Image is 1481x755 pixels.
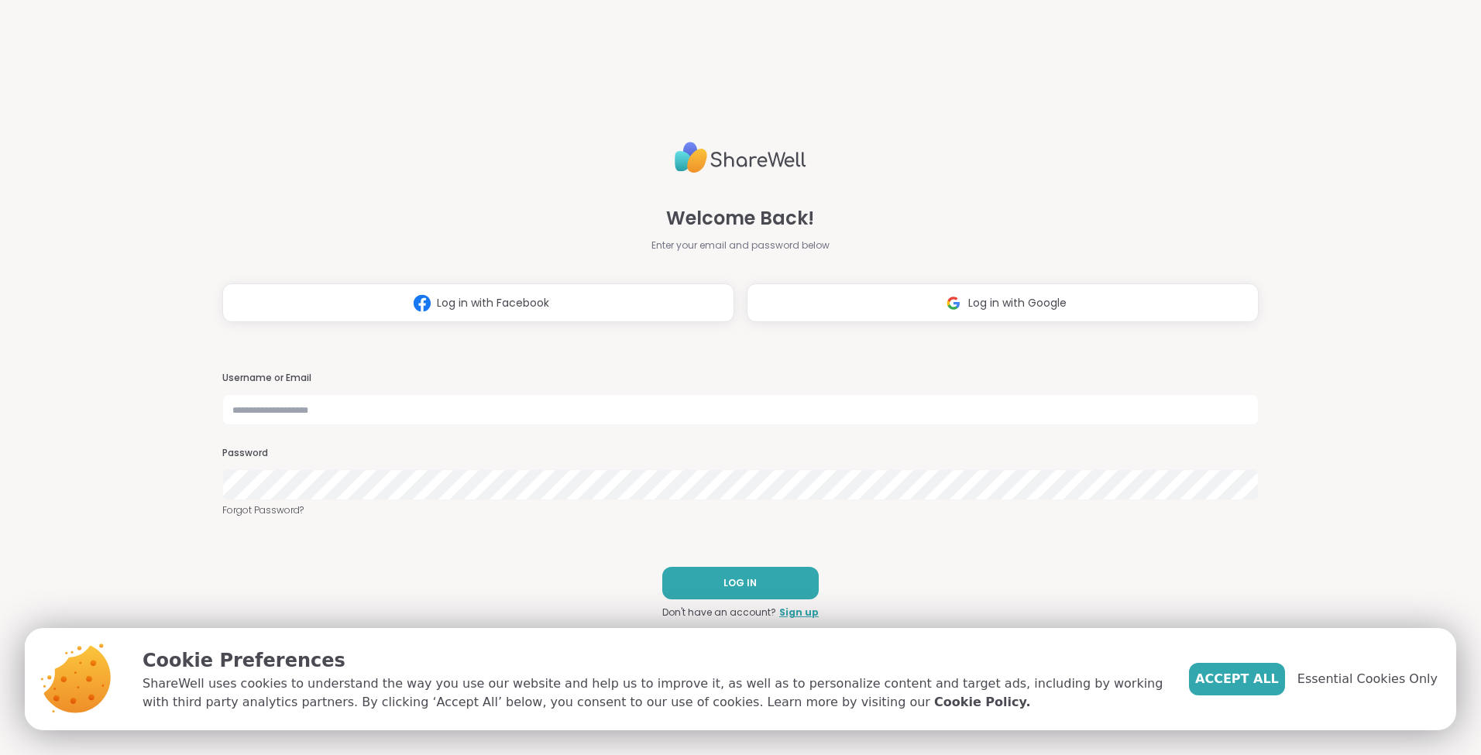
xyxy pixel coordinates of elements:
[675,136,806,180] img: ShareWell Logo
[407,289,437,317] img: ShareWell Logomark
[723,576,757,590] span: LOG IN
[1189,663,1285,695] button: Accept All
[968,295,1067,311] span: Log in with Google
[222,283,734,322] button: Log in with Facebook
[143,647,1164,674] p: Cookie Preferences
[437,295,549,311] span: Log in with Facebook
[662,567,819,599] button: LOG IN
[143,674,1164,712] p: ShareWell uses cookies to understand the way you use our website and help us to improve it, as we...
[222,447,1259,460] h3: Password
[747,283,1259,322] button: Log in with Google
[779,606,819,619] a: Sign up
[1195,670,1279,688] span: Accept All
[666,204,814,232] span: Welcome Back!
[651,239,830,252] span: Enter your email and password below
[934,693,1030,712] a: Cookie Policy.
[939,289,968,317] img: ShareWell Logomark
[222,372,1259,385] h3: Username or Email
[662,606,776,619] span: Don't have an account?
[222,503,1259,517] a: Forgot Password?
[1297,670,1438,688] span: Essential Cookies Only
